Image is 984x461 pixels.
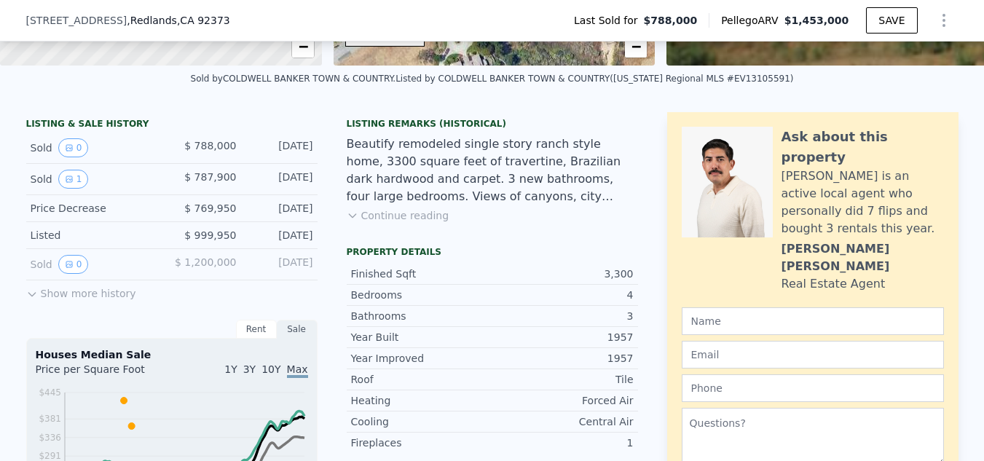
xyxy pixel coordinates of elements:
[39,433,61,443] tspan: $336
[31,170,160,189] div: Sold
[492,288,634,302] div: 4
[261,363,280,375] span: 10Y
[351,372,492,387] div: Roof
[31,228,160,243] div: Listed
[184,140,236,151] span: $ 788,000
[31,255,160,274] div: Sold
[39,451,61,461] tspan: $291
[682,374,944,402] input: Phone
[351,267,492,281] div: Finished Sqft
[31,201,160,216] div: Price Decrease
[682,341,944,369] input: Email
[26,118,318,133] div: LISTING & SALE HISTORY
[39,387,61,398] tspan: $445
[351,309,492,323] div: Bathrooms
[248,138,313,157] div: [DATE]
[347,246,638,258] div: Property details
[351,288,492,302] div: Bedrooms
[625,36,647,58] a: Zoom out
[782,127,944,168] div: Ask about this property
[682,307,944,335] input: Name
[298,37,307,55] span: −
[492,309,634,323] div: 3
[177,15,230,26] span: , CA 92373
[351,436,492,450] div: Fireplaces
[782,240,944,275] div: [PERSON_NAME] [PERSON_NAME]
[248,228,313,243] div: [DATE]
[782,275,886,293] div: Real Estate Agent
[31,138,160,157] div: Sold
[347,118,638,130] div: Listing Remarks (Historical)
[929,6,959,35] button: Show Options
[184,171,236,183] span: $ 787,900
[351,393,492,408] div: Heating
[36,347,308,362] div: Houses Median Sale
[492,351,634,366] div: 1957
[184,202,236,214] span: $ 769,950
[277,320,318,339] div: Sale
[721,13,784,28] span: Pellego ARV
[58,170,89,189] button: View historical data
[58,138,89,157] button: View historical data
[127,13,229,28] span: , Redlands
[58,255,89,274] button: View historical data
[224,363,237,375] span: 1Y
[574,13,644,28] span: Last Sold for
[26,280,136,301] button: Show more history
[492,372,634,387] div: Tile
[492,436,634,450] div: 1
[191,74,396,84] div: Sold by COLDWELL BANKER TOWN & COUNTRY .
[492,393,634,408] div: Forced Air
[492,414,634,429] div: Central Air
[347,208,449,223] button: Continue reading
[184,229,236,241] span: $ 999,950
[351,351,492,366] div: Year Improved
[784,15,849,26] span: $1,453,000
[287,363,308,378] span: Max
[347,135,638,205] div: Beautify remodeled single story ranch style home, 3300 square feet of travertine, Brazilian dark ...
[351,330,492,344] div: Year Built
[236,320,277,339] div: Rent
[351,414,492,429] div: Cooling
[26,13,127,28] span: [STREET_ADDRESS]
[248,170,313,189] div: [DATE]
[243,363,256,375] span: 3Y
[292,36,314,58] a: Zoom out
[248,255,313,274] div: [DATE]
[248,201,313,216] div: [DATE]
[644,13,698,28] span: $788,000
[866,7,917,34] button: SAVE
[36,362,172,385] div: Price per Square Foot
[395,74,793,84] div: Listed by COLDWELL BANKER TOWN & COUNTRY ([US_STATE] Regional MLS #EV13105591)
[631,37,641,55] span: −
[782,168,944,237] div: [PERSON_NAME] is an active local agent who personally did 7 flips and bought 3 rentals this year.
[492,330,634,344] div: 1957
[492,267,634,281] div: 3,300
[39,414,61,424] tspan: $381
[175,256,237,268] span: $ 1,200,000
